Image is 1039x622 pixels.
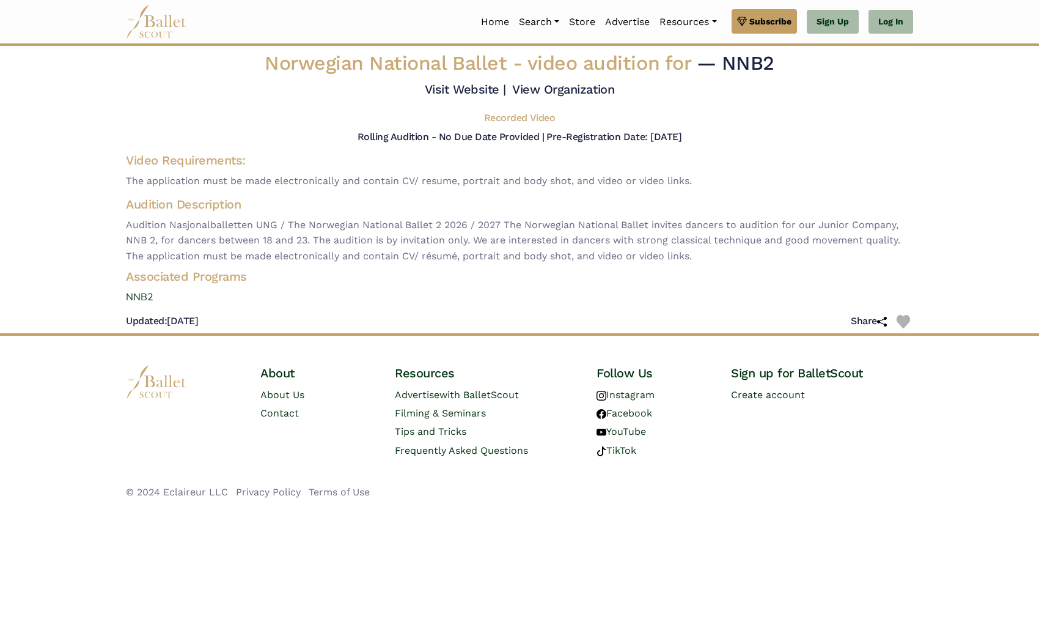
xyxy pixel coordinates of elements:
img: tiktok logo [597,446,606,456]
a: Create account [731,389,805,401]
span: Audition Nasjonalballetten UNG / The Norwegian National Ballet 2 2026 / 2027 The Norwegian Nation... [126,217,913,264]
h4: Follow Us [597,365,711,381]
a: YouTube [597,426,646,437]
a: Visit Website | [425,82,506,97]
h5: Rolling Audition - No Due Date Provided | [358,131,544,143]
h4: Associated Programs [116,268,923,284]
img: youtube logo [597,428,606,437]
a: Contact [260,407,299,419]
span: with BalletScout [439,389,519,401]
a: TikTok [597,445,636,456]
a: Log In [868,10,913,34]
h5: [DATE] [126,315,198,328]
a: Facebook [597,407,652,419]
span: Norwegian National Ballet - [265,51,696,75]
a: Search [514,9,564,35]
a: Advertise [600,9,655,35]
span: Updated: [126,315,167,327]
img: logo [126,365,187,399]
a: View Organization [512,82,614,97]
a: Store [564,9,600,35]
a: Advertisewith BalletScout [395,389,519,401]
a: Subscribe [732,9,797,34]
a: Terms of Use [309,486,370,498]
img: gem.svg [737,15,747,28]
span: — NNB2 [697,51,774,75]
a: Instagram [597,389,655,401]
h4: Resources [395,365,577,381]
span: video audition for [527,51,691,75]
h4: About [260,365,375,381]
a: Filming & Seminars [395,407,486,419]
li: © 2024 Eclaireur LLC [126,484,228,500]
a: Privacy Policy [236,486,301,498]
a: About Us [260,389,304,401]
span: The application must be made electronically and contain CV/ resume, portrait and body shot, and v... [126,173,913,189]
h5: Pre-Registration Date: [DATE] [546,131,681,143]
a: Frequently Asked Questions [395,445,528,456]
h5: Recorded Video [484,112,555,125]
span: Video Requirements: [126,153,246,168]
a: Tips and Tricks [395,426,466,437]
a: Resources [655,9,721,35]
h4: Sign up for BalletScout [731,365,913,381]
h5: Share [851,315,887,328]
a: NNB2 [116,289,923,305]
a: Home [476,9,514,35]
img: facebook logo [597,409,606,419]
h4: Audition Description [126,196,913,212]
img: instagram logo [597,391,606,401]
a: Sign Up [807,10,859,34]
span: Subscribe [749,15,791,28]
